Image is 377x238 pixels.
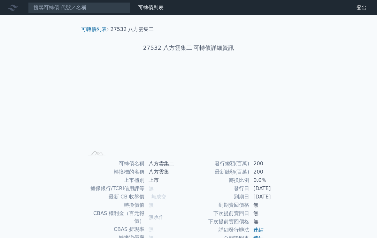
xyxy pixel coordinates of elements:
[188,226,250,234] td: 詳細發行辦法
[145,176,188,184] td: 上市
[84,168,145,176] td: 轉換標的名稱
[250,218,293,226] td: 無
[188,168,250,176] td: 最新餘額(百萬)
[149,214,164,220] span: 無承作
[111,26,154,33] li: 27532 八方雲集二
[84,193,145,201] td: 最新 CB 收盤價
[84,225,145,234] td: CBAS 折現率
[145,168,188,176] td: 八方雲集
[250,209,293,218] td: 無
[188,193,250,201] td: 到期日
[188,209,250,218] td: 下次提前賣回日
[188,176,250,184] td: 轉換比例
[250,160,293,168] td: 200
[149,226,154,232] span: 無
[188,184,250,193] td: 發行日
[149,185,154,191] span: 無
[250,176,293,184] td: 0.0%
[250,193,293,201] td: [DATE]
[188,201,250,209] td: 到期賣回價格
[149,202,154,208] span: 無
[188,218,250,226] td: 下次提前賣回價格
[81,26,109,33] li: ›
[151,194,166,200] span: 無成交
[250,184,293,193] td: [DATE]
[138,4,164,11] a: 可轉債列表
[28,2,130,13] input: 搜尋可轉債 代號／名稱
[84,176,145,184] td: 上市櫃別
[84,160,145,168] td: 可轉債名稱
[351,3,372,13] a: 登出
[84,201,145,209] td: 轉換價值
[253,227,264,233] a: 連結
[76,43,301,52] h1: 27532 八方雲集二 可轉債詳細資訊
[145,160,188,168] td: 八方雲集二
[188,160,250,168] td: 發行總額(百萬)
[84,184,145,193] td: 擔保銀行/TCRI信用評等
[250,201,293,209] td: 無
[250,168,293,176] td: 200
[81,26,107,32] a: 可轉債列表
[84,209,145,225] td: CBAS 權利金（百元報價）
